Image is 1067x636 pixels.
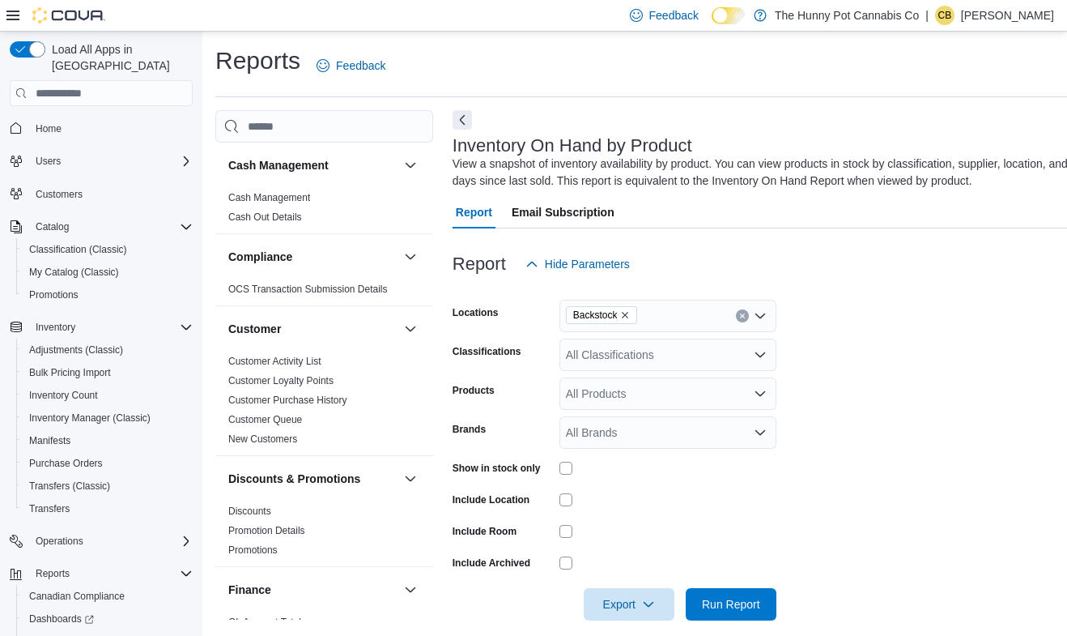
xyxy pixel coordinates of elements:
[29,318,193,337] span: Inventory
[935,6,954,25] div: Christina Brown
[228,211,302,224] span: Cash Out Details
[16,608,199,630] a: Dashboards
[228,283,388,296] span: OCS Transaction Submission Details
[29,217,75,237] button: Catalog
[29,480,110,493] span: Transfers (Classic)
[754,426,767,439] button: Open list of options
[23,431,77,450] a: Manifests
[453,423,486,436] label: Brands
[29,152,193,171] span: Users
[23,454,109,473] a: Purchase Orders
[228,616,306,629] span: GL Account Totals
[228,356,321,367] a: Customer Activity List
[938,6,952,25] span: CB
[775,6,919,25] p: The Hunny Pot Cannabis Co
[228,211,302,223] a: Cash Out Details
[23,609,193,629] span: Dashboards
[16,238,199,261] button: Classification (Classic)
[36,188,83,201] span: Customers
[29,613,94,625] span: Dashboards
[453,525,516,538] label: Include Room
[16,585,199,608] button: Canadian Compliance
[736,309,749,322] button: Clear input
[584,588,674,621] button: Export
[712,24,712,25] span: Dark Mode
[23,240,134,259] a: Classification (Classic)
[215,502,433,566] div: Discounts & Promotions
[23,587,131,606] a: Canadian Compliance
[29,531,193,551] span: Operations
[456,196,492,228] span: Report
[336,58,385,74] span: Feedback
[16,284,199,306] button: Promotions
[23,240,193,259] span: Classification (Classic)
[23,263,125,282] a: My Catalog (Classic)
[686,588,776,621] button: Run Report
[29,457,103,470] span: Purchase Orders
[3,182,199,206] button: Customers
[228,471,360,487] h3: Discounts & Promotions
[36,535,83,548] span: Operations
[16,497,199,520] button: Transfers
[925,6,929,25] p: |
[310,49,392,82] a: Feedback
[573,307,618,323] span: Backstock
[453,557,530,570] label: Include Archived
[649,7,699,23] span: Feedback
[23,386,193,405] span: Inventory Count
[36,122,62,135] span: Home
[545,256,630,272] span: Hide Parameters
[228,355,321,368] span: Customer Activity List
[228,374,334,387] span: Customer Loyalty Points
[228,544,278,556] a: Promotions
[16,339,199,361] button: Adjustments (Classic)
[228,394,347,407] span: Customer Purchase History
[453,254,506,274] h3: Report
[23,476,117,496] a: Transfers (Classic)
[215,45,300,77] h1: Reports
[23,408,193,428] span: Inventory Manager (Classic)
[228,321,397,337] button: Customer
[23,499,193,519] span: Transfers
[23,408,157,428] a: Inventory Manager (Classic)
[228,617,306,628] a: GL Account Totals
[3,150,199,173] button: Users
[215,188,433,233] div: Cash Management
[712,7,746,24] input: Dark Mode
[453,493,529,506] label: Include Location
[228,249,397,265] button: Compliance
[29,366,111,379] span: Bulk Pricing Import
[23,285,85,305] a: Promotions
[228,321,281,337] h3: Customer
[228,157,329,173] h3: Cash Management
[29,185,89,204] a: Customers
[228,395,347,406] a: Customer Purchase History
[453,462,541,475] label: Show in stock only
[401,156,420,175] button: Cash Management
[36,321,75,334] span: Inventory
[16,429,199,452] button: Manifests
[228,525,305,536] a: Promotion Details
[228,433,297,446] span: New Customers
[29,564,76,583] button: Reports
[3,116,199,139] button: Home
[36,155,61,168] span: Users
[228,506,271,517] a: Discounts
[519,248,636,280] button: Hide Parameters
[3,216,199,238] button: Catalog
[566,306,638,324] span: Backstock
[29,564,193,583] span: Reports
[23,340,130,360] a: Adjustments (Classic)
[228,582,271,598] h3: Finance
[754,348,767,361] button: Open list of options
[23,431,193,450] span: Manifests
[228,582,397,598] button: Finance
[228,524,305,537] span: Promotion Details
[228,413,302,426] span: Customer Queue
[29,590,125,603] span: Canadian Compliance
[401,580,420,600] button: Finance
[228,433,297,445] a: New Customers
[453,384,495,397] label: Products
[401,319,420,339] button: Customer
